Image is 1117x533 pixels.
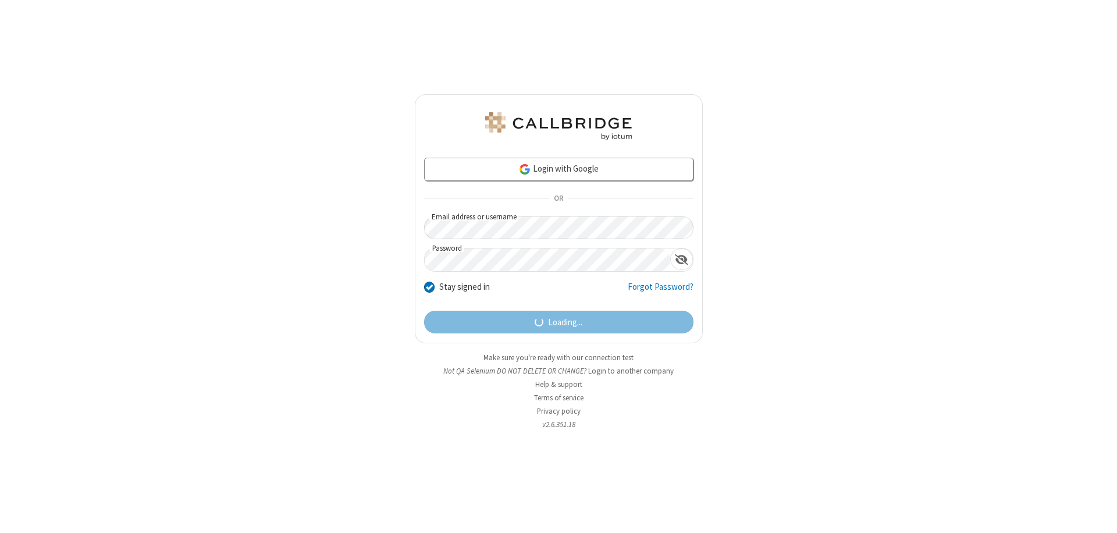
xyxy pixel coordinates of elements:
li: Not QA Selenium DO NOT DELETE OR CHANGE? [415,365,703,376]
div: Show password [670,248,693,270]
input: Password [425,248,670,271]
button: Loading... [424,311,693,334]
a: Make sure you're ready with our connection test [483,353,634,363]
img: QA Selenium DO NOT DELETE OR CHANGE [483,112,634,140]
a: Login with Google [424,158,693,181]
a: Forgot Password? [628,280,693,303]
li: v2.6.351.18 [415,419,703,430]
iframe: Chat [1088,503,1108,525]
a: Privacy policy [537,406,581,416]
span: Loading... [548,316,582,329]
label: Stay signed in [439,280,490,294]
input: Email address or username [424,216,693,239]
a: Help & support [535,379,582,389]
span: OR [549,191,568,207]
img: google-icon.png [518,163,531,176]
button: Login to another company [588,365,674,376]
a: Terms of service [534,393,584,403]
